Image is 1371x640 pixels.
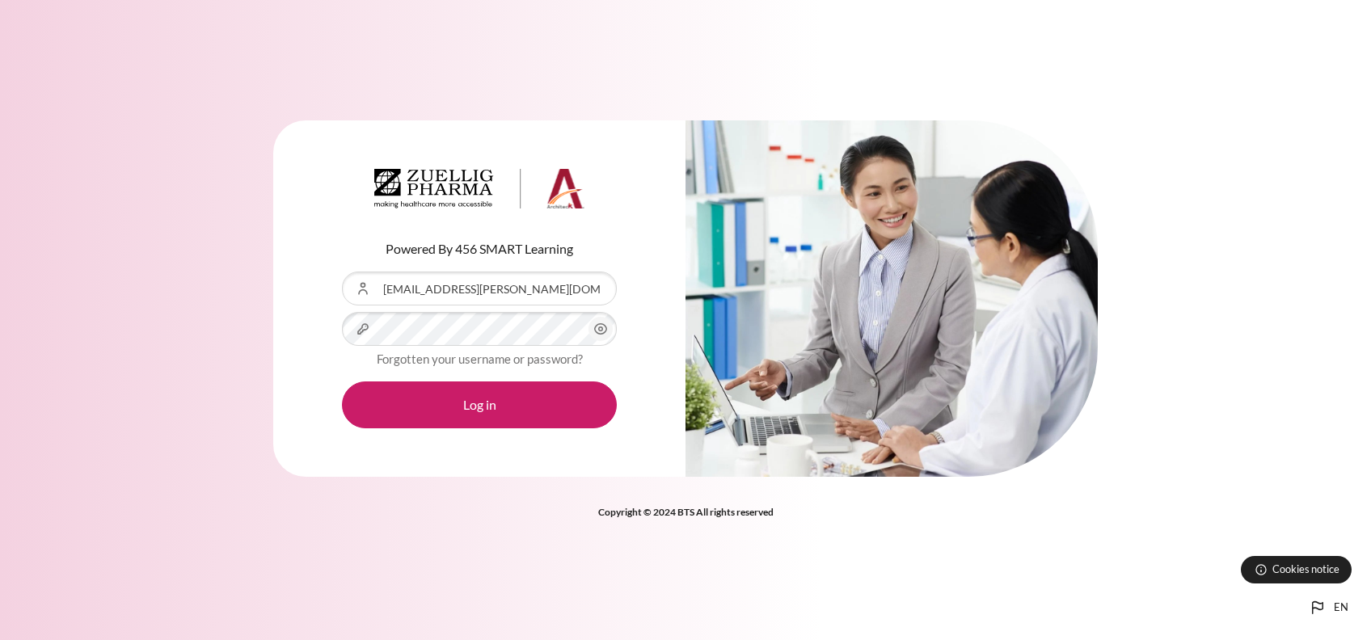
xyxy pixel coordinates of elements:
button: Cookies notice [1241,556,1352,583]
button: Log in [342,381,617,428]
a: Forgotten your username or password? [377,352,583,366]
input: Username or Email Address [342,272,617,305]
img: Architeck [374,169,584,209]
button: Languages [1301,592,1355,624]
a: Architeck [374,169,584,216]
span: Cookies notice [1272,562,1339,577]
p: Powered By 456 SMART Learning [342,239,617,259]
strong: Copyright © 2024 BTS All rights reserved [598,506,774,518]
span: en [1334,600,1348,616]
